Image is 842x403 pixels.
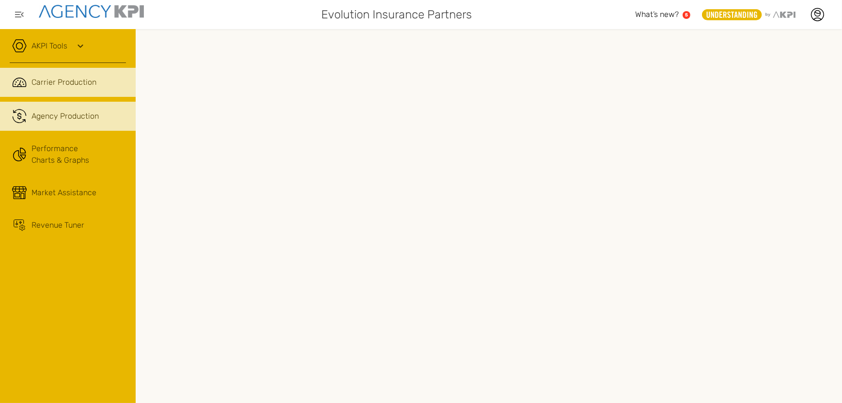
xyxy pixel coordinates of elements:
[635,10,679,19] span: What’s new?
[683,11,690,19] a: 5
[31,77,96,88] span: Carrier Production
[31,110,99,122] span: Agency Production
[31,40,67,52] a: AKPI Tools
[31,219,84,231] span: Revenue Tuner
[321,6,472,23] span: Evolution Insurance Partners
[685,12,688,17] text: 5
[31,187,96,199] span: Market Assistance
[39,5,144,18] img: agencykpi-logo-550x69-2d9e3fa8.png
